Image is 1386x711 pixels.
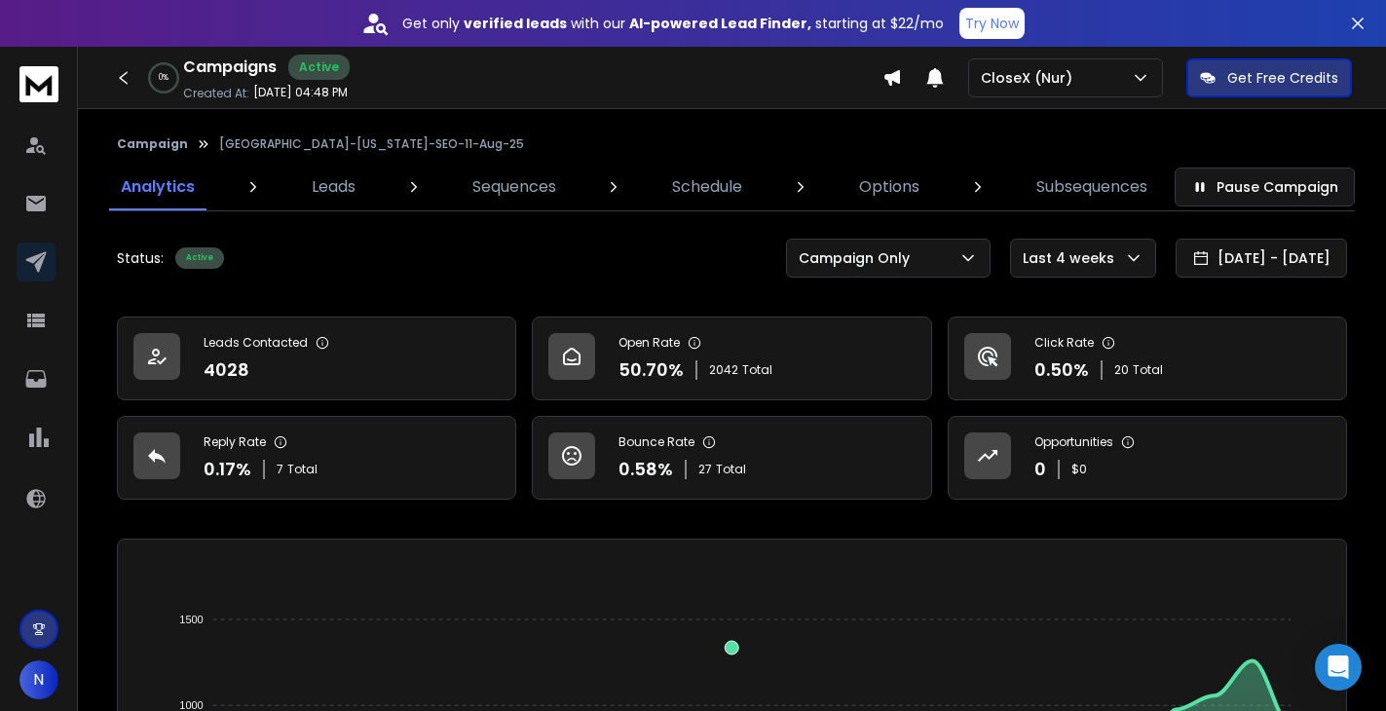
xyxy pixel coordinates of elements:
p: Try Now [965,14,1019,33]
a: Options [847,164,931,210]
span: Total [287,462,318,477]
p: Campaign Only [799,248,918,268]
p: 50.70 % [618,356,684,384]
p: Reply Rate [204,434,266,450]
p: CloseX (Nur) [981,68,1080,88]
a: Open Rate50.70%2042Total [532,317,931,400]
a: Analytics [109,164,206,210]
a: Leads Contacted4028 [117,317,516,400]
p: Last 4 weeks [1023,248,1122,268]
p: [GEOGRAPHIC_DATA]-[US_STATE]-SEO-11-Aug-25 [219,136,524,152]
p: Schedule [672,175,742,199]
p: Leads [312,175,356,199]
button: N [19,660,58,699]
span: 2042 [709,362,738,378]
a: Bounce Rate0.58%27Total [532,416,931,500]
a: Leads [300,164,367,210]
p: 0.17 % [204,456,251,483]
p: Options [859,175,919,199]
a: Subsequences [1025,164,1159,210]
p: Leads Contacted [204,335,308,351]
a: Opportunities0$0 [948,416,1347,500]
a: Reply Rate0.17%7Total [117,416,516,500]
a: Sequences [461,164,568,210]
span: Total [742,362,772,378]
p: 4028 [204,356,249,384]
img: logo [19,66,58,102]
span: 27 [698,462,712,477]
p: [DATE] 04:48 PM [253,85,348,100]
a: Click Rate0.50%20Total [948,317,1347,400]
div: Open Intercom Messenger [1315,644,1362,691]
p: Status: [117,248,164,268]
p: 0.58 % [618,456,673,483]
span: 20 [1114,362,1129,378]
button: Pause Campaign [1175,168,1355,206]
button: [DATE] - [DATE] [1176,239,1347,278]
button: Campaign [117,136,188,152]
p: Bounce Rate [618,434,694,450]
p: Created At: [183,86,249,101]
tspan: 1500 [180,614,204,625]
p: Get only with our starting at $22/mo [402,14,944,33]
p: Analytics [121,175,195,199]
strong: verified leads [464,14,567,33]
p: Open Rate [618,335,680,351]
p: 0.50 % [1034,356,1089,384]
span: Total [1133,362,1163,378]
p: $ 0 [1071,462,1087,477]
h1: Campaigns [183,56,277,79]
strong: AI-powered Lead Finder, [629,14,811,33]
span: Total [716,462,746,477]
p: Opportunities [1034,434,1113,450]
p: Sequences [472,175,556,199]
a: Schedule [660,164,754,210]
p: Click Rate [1034,335,1094,351]
div: Active [175,247,224,269]
div: Active [288,55,350,80]
button: Try Now [959,8,1025,39]
tspan: 1000 [180,699,204,711]
button: Get Free Credits [1186,58,1352,97]
p: 0 % [159,72,169,84]
span: 7 [277,462,283,477]
p: Subsequences [1036,175,1147,199]
p: Get Free Credits [1227,68,1338,88]
p: 0 [1034,456,1046,483]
